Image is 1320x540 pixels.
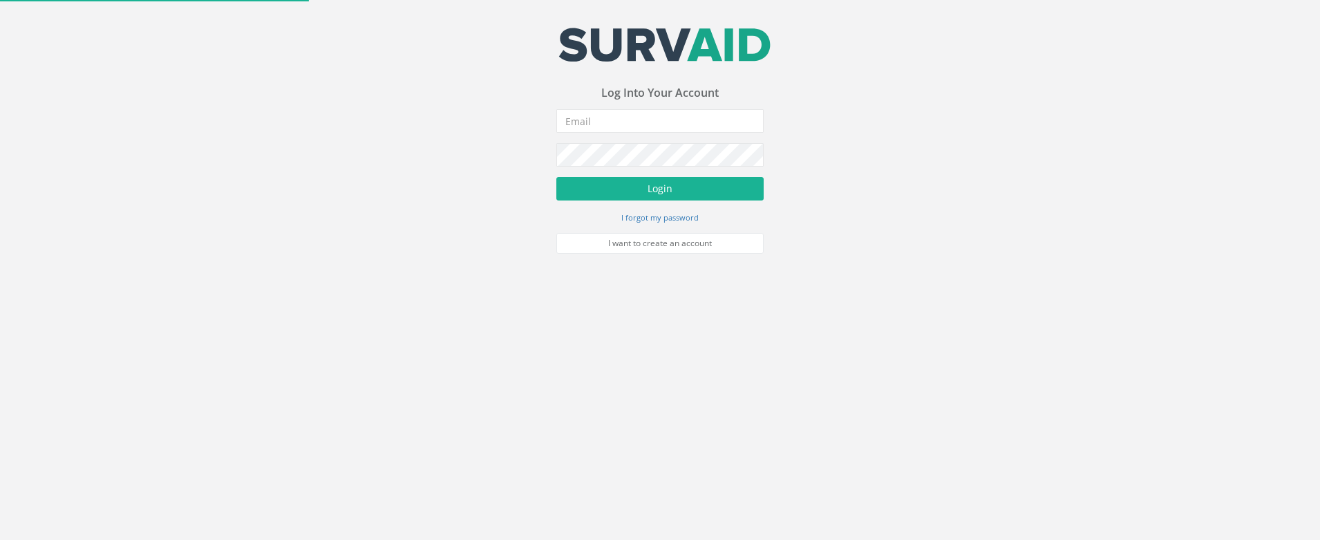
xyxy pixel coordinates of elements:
small: I forgot my password [621,212,699,223]
h3: Log Into Your Account [556,87,764,100]
button: Login [556,177,764,201]
input: Email [556,109,764,133]
a: I forgot my password [621,211,699,223]
a: I want to create an account [556,233,764,254]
